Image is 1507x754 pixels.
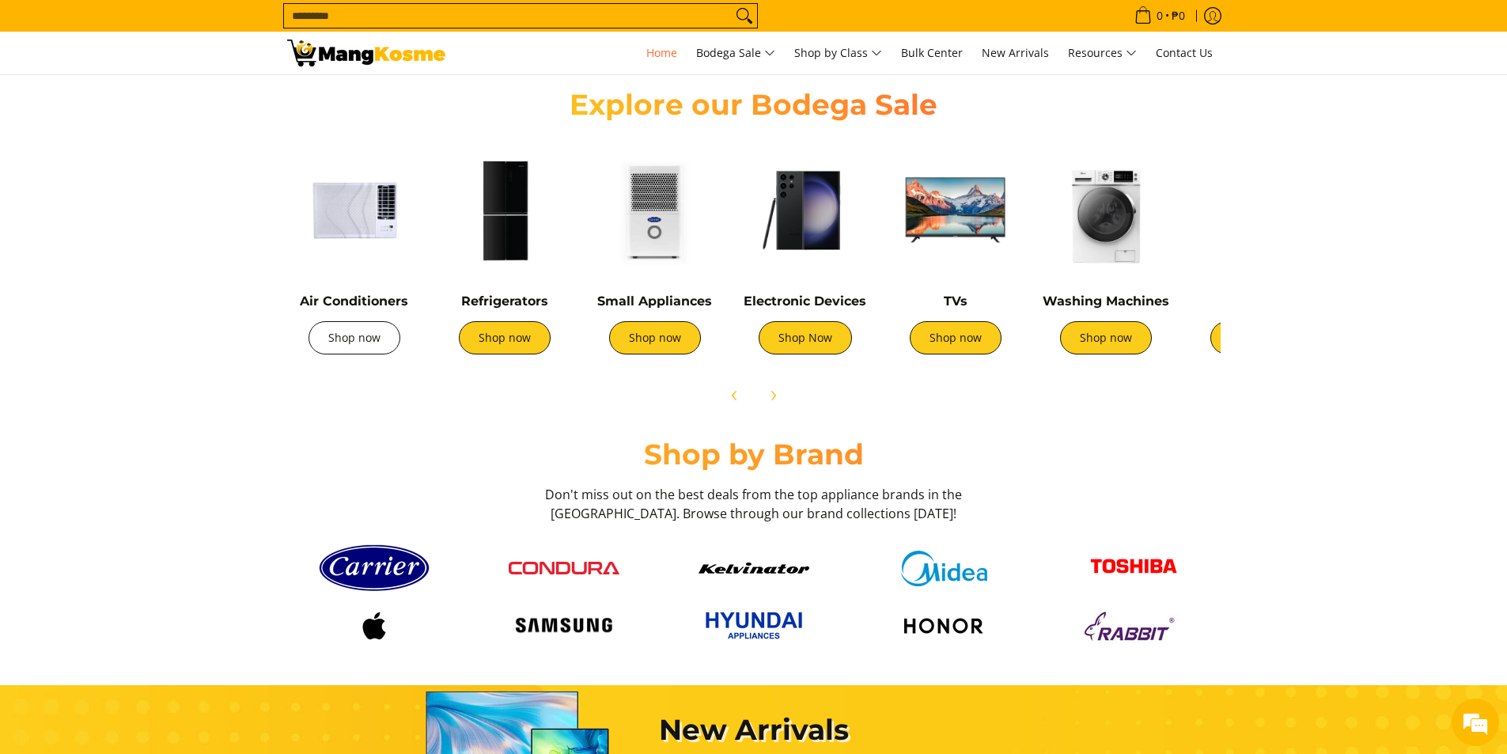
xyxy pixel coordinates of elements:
[477,562,651,574] a: Condura logo red
[738,143,873,278] img: Electronic Devices
[461,294,548,309] a: Refrigerators
[755,378,790,413] button: Next
[944,294,967,309] a: TVs
[1078,547,1189,590] img: Toshiba logo
[1078,606,1189,646] img: Logo rabbit
[597,294,712,309] a: Small Appliances
[509,611,619,641] img: Logo samsung wordmark
[1060,32,1145,74] a: Resources
[609,321,701,354] a: Shop now
[1068,44,1137,63] span: Resources
[759,321,852,354] a: Shop Now
[1060,321,1152,354] a: Shop now
[1156,45,1213,60] span: Contact Us
[1130,7,1190,25] span: •
[732,4,757,28] button: Search
[1148,32,1221,74] a: Contact Us
[1210,321,1302,354] a: Shop now
[888,143,1023,278] img: TVs
[646,45,677,60] span: Home
[744,294,866,309] a: Electronic Devices
[287,143,422,278] img: Air Conditioners
[718,378,752,413] button: Previous
[287,539,461,597] a: Carrier logo 1 98356 9b90b2e1 0bd1 49ad 9aa2 9ddb2e94a36b
[888,551,999,586] img: Midea logo 405e5d5e af7e 429b b899 c48f4df307b6
[794,44,882,63] span: Shop by Class
[1047,547,1221,590] a: Toshiba logo
[437,143,572,278] img: Refrigerators
[910,321,1002,354] a: Shop now
[287,437,1221,472] h2: Shop by Brand
[667,605,841,646] a: Hyundai 2
[459,321,551,354] a: Shop now
[888,606,999,646] img: Logo honor
[287,40,445,66] img: Mang Kosme: Your Home Appliances Warehouse Sale Partner!
[509,562,619,574] img: Condura logo red
[1047,606,1221,646] a: Logo rabbit
[319,606,430,646] img: Logo apple
[974,32,1057,74] a: New Arrivals
[688,32,783,74] a: Bodega Sale
[893,32,971,74] a: Bulk Center
[461,32,1221,74] nav: Main Menu
[588,143,722,278] img: Small Appliances
[287,606,461,646] a: Logo apple
[901,45,963,60] span: Bulk Center
[1039,143,1173,278] img: Washing Machines
[638,32,685,74] a: Home
[1154,10,1165,21] span: 0
[786,32,890,74] a: Shop by Class
[524,87,983,123] h2: Explore our Bodega Sale
[699,563,809,574] img: Kelvinator button 9a26f67e caed 448c 806d e01e406ddbdc
[1169,10,1187,21] span: ₱0
[667,563,841,574] a: Kelvinator button 9a26f67e caed 448c 806d e01e406ddbdc
[319,539,430,597] img: Carrier logo 1 98356 9b90b2e1 0bd1 49ad 9aa2 9ddb2e94a36b
[699,605,809,646] img: Hyundai 2
[857,606,1031,646] a: Logo honor
[540,485,967,523] h3: Don't miss out on the best deals from the top appliance brands in the [GEOGRAPHIC_DATA]. Browse t...
[1189,143,1323,278] img: Cookers
[300,294,408,309] a: Air Conditioners
[477,611,651,641] a: Logo samsung wordmark
[1043,294,1169,309] a: Washing Machines
[309,321,400,354] a: Shop now
[696,44,775,63] span: Bodega Sale
[857,551,1031,586] a: Midea logo 405e5d5e af7e 429b b899 c48f4df307b6
[982,45,1049,60] span: New Arrivals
